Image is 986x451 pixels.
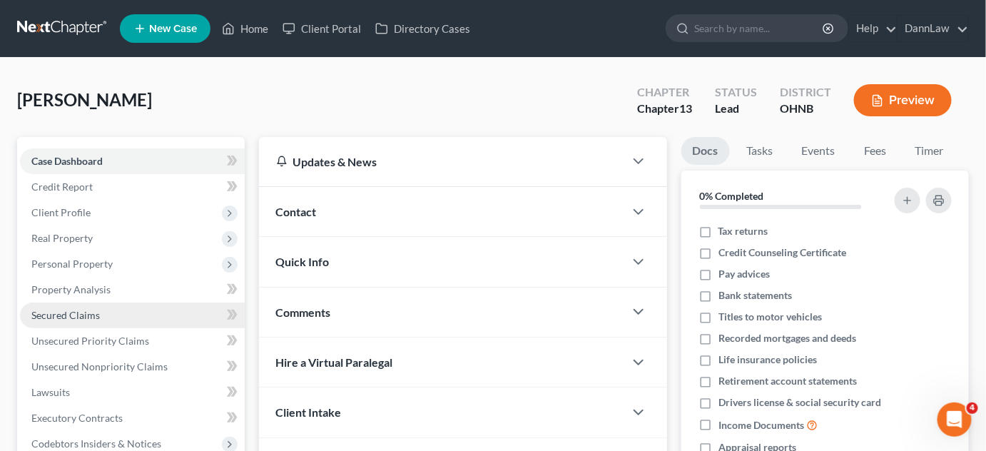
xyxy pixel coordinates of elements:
span: Titles to motor vehicles [718,310,822,324]
div: Chapter [637,84,692,101]
a: Timer [904,137,955,165]
a: Events [791,137,847,165]
span: Secured Claims [31,309,100,321]
a: Home [215,16,275,41]
a: Executory Contracts [20,405,245,431]
a: Unsecured Priority Claims [20,328,245,354]
div: OHNB [780,101,831,117]
a: Docs [681,137,730,165]
span: Client Profile [31,206,91,218]
span: Drivers license & social security card [718,395,881,410]
span: Case Dashboard [31,155,103,167]
strong: 0% Completed [700,190,764,202]
span: Bank statements [718,288,792,303]
span: Real Property [31,232,93,244]
span: Hire a Virtual Paralegal [276,355,393,369]
span: Lawsuits [31,386,70,398]
span: 4 [967,402,978,414]
button: Preview [854,84,952,116]
span: Quick Info [276,255,330,268]
a: Lawsuits [20,380,245,405]
span: [PERSON_NAME] [17,89,152,110]
a: Fees [853,137,898,165]
span: Recorded mortgages and deeds [718,331,856,345]
span: Credit Counseling Certificate [718,245,846,260]
div: District [780,84,831,101]
span: Tax returns [718,224,768,238]
span: Income Documents [718,418,804,432]
div: Updates & News [276,154,607,169]
span: Contact [276,205,317,218]
a: Secured Claims [20,303,245,328]
span: Retirement account statements [718,374,857,388]
span: Unsecured Nonpriority Claims [31,360,168,373]
span: Unsecured Priority Claims [31,335,149,347]
div: Status [715,84,757,101]
a: DannLaw [898,16,968,41]
span: Property Analysis [31,283,111,295]
span: New Case [149,24,197,34]
a: Help [849,16,897,41]
a: Property Analysis [20,277,245,303]
iframe: Intercom live chat [937,402,972,437]
span: Life insurance policies [718,353,817,367]
div: Lead [715,101,757,117]
a: Tasks [736,137,785,165]
span: Personal Property [31,258,113,270]
a: Client Portal [275,16,368,41]
span: Comments [276,305,331,319]
div: Chapter [637,101,692,117]
span: 13 [679,101,692,115]
span: Executory Contracts [31,412,123,424]
span: Credit Report [31,181,93,193]
span: Codebtors Insiders & Notices [31,437,161,450]
span: Pay advices [718,267,770,281]
a: Case Dashboard [20,148,245,174]
a: Credit Report [20,174,245,200]
span: Client Intake [276,405,342,419]
input: Search by name... [694,15,825,41]
a: Directory Cases [368,16,477,41]
a: Unsecured Nonpriority Claims [20,354,245,380]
